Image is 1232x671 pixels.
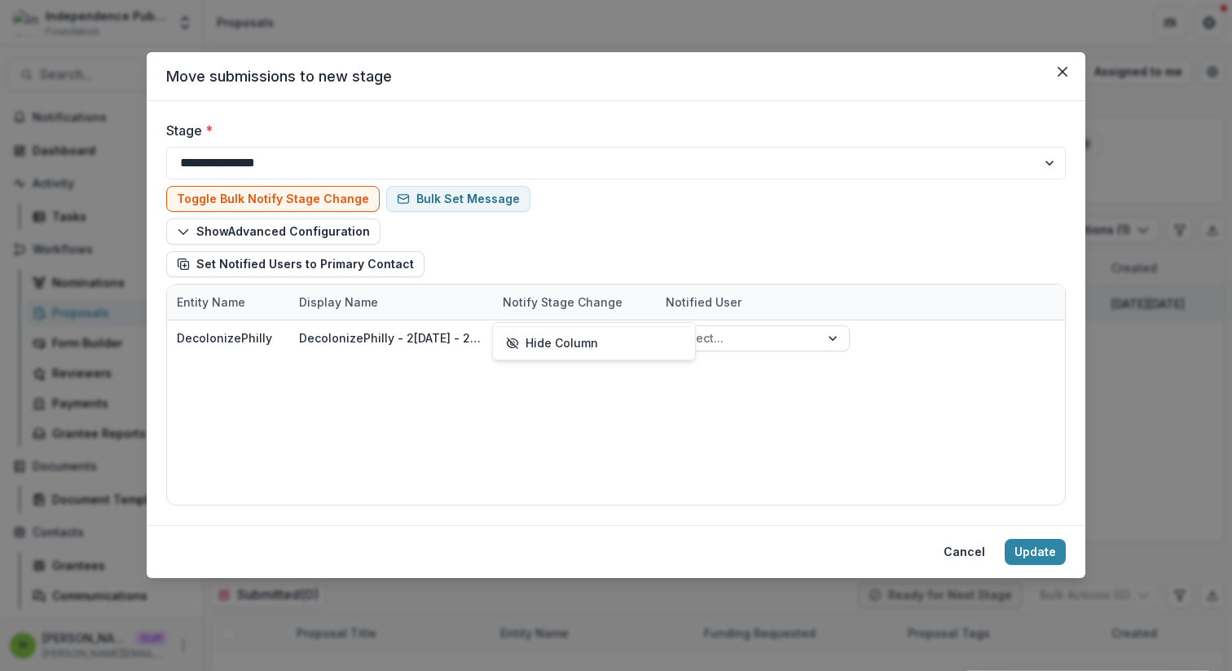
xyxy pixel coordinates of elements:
[656,294,751,311] div: Notified User
[493,294,632,311] div: Notify Stage Change
[1005,539,1066,565] button: Update
[166,219,381,245] button: ShowAdvanced Configuration
[166,251,425,277] button: Set Notified Users to Primary Contact
[166,186,380,212] button: Toggle Bulk Notify Stage Change
[493,285,656,320] div: Notify Stage Change
[167,294,255,311] div: Entity Name
[167,285,289,320] div: Entity Name
[299,329,483,347] div: DecolonizePhilly - 2[DATE] - 2[DATE] IPMF Renewal Application + Report
[177,329,272,347] div: DecolonizePhilly
[656,285,860,320] div: Notified User
[386,186,530,212] button: set-bulk-email
[289,294,388,311] div: Display Name
[1049,59,1076,85] button: Close
[147,52,1085,101] header: Move submissions to new stage
[289,285,493,320] div: Display Name
[496,330,692,356] button: Hide Column
[166,121,1056,140] label: Stage
[934,539,995,565] button: Cancel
